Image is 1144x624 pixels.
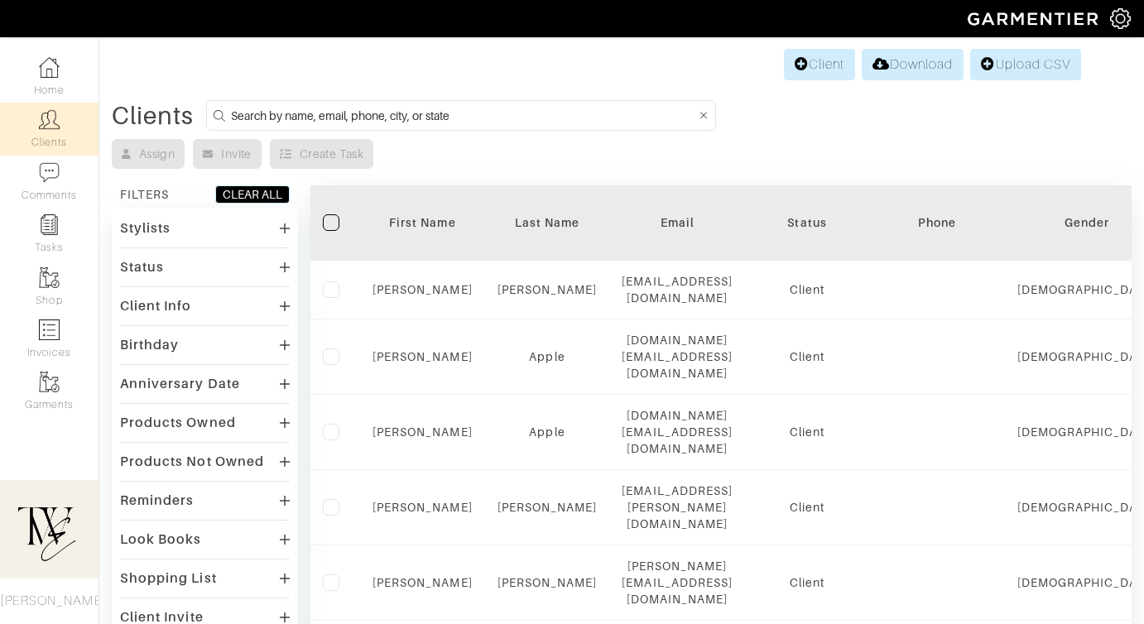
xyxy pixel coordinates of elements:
div: Client [757,348,857,365]
div: [EMAIL_ADDRESS][PERSON_NAME][DOMAIN_NAME] [622,482,733,532]
div: Reminders [120,492,194,509]
img: garmentier-logo-header-white-b43fb05a5012e4ada735d5af1a66efaba907eab6374d6393d1fbf88cb4ef424d.png [959,4,1110,33]
div: Products Not Owned [120,454,264,470]
a: Apple [529,350,565,363]
div: Birthday [120,337,179,353]
div: First Name [373,214,473,231]
img: dashboard-icon-dbcd8f5a0b271acd01030246c82b418ddd0df26cd7fceb0bd07c9910d44c42f6.png [39,57,60,78]
a: [PERSON_NAME] [373,350,473,363]
div: Client [757,424,857,440]
div: Client [757,499,857,516]
img: clients-icon-6bae9207a08558b7cb47a8932f037763ab4055f8c8b6bfacd5dc20c3e0201464.png [39,109,60,130]
input: Search by name, email, phone, city, or state [231,105,696,126]
div: Client Info [120,298,192,314]
div: Client [757,574,857,591]
div: [EMAIL_ADDRESS][DOMAIN_NAME] [622,273,733,306]
div: Phone [882,214,993,231]
div: Stylists [120,220,171,237]
div: Look Books [120,531,202,548]
div: CLEAR ALL [223,186,282,203]
img: comment-icon-a0a6a9ef722e966f86d9cbdc48e553b5cf19dbc54f86b18d962a5391bc8f6eb6.png [39,162,60,183]
a: [PERSON_NAME] [373,283,473,296]
div: Status [757,214,857,231]
th: Toggle SortBy [745,185,869,261]
a: [PERSON_NAME] [497,501,598,514]
a: [PERSON_NAME] [373,425,473,439]
div: [DOMAIN_NAME][EMAIL_ADDRESS][DOMAIN_NAME] [622,332,733,382]
div: FILTERS [120,186,169,203]
div: Status [120,259,164,276]
th: Toggle SortBy [360,185,485,261]
a: [PERSON_NAME] [373,501,473,514]
div: Email [622,214,733,231]
img: garments-icon-b7da505a4dc4fd61783c78ac3ca0ef83fa9d6f193b1c9dc38574b1d14d53ca28.png [39,372,60,392]
a: [PERSON_NAME] [497,576,598,589]
div: Last Name [497,214,598,231]
img: orders-icon-0abe47150d42831381b5fb84f609e132dff9fe21cb692f30cb5eec754e2cba89.png [39,319,60,340]
th: Toggle SortBy [485,185,610,261]
img: reminder-icon-8004d30b9f0a5d33ae49ab947aed9ed385cf756f9e5892f1edd6e32f2345188e.png [39,214,60,235]
img: gear-icon-white-bd11855cb880d31180b6d7d6211b90ccbf57a29d726f0c71d8c61bd08dd39cc2.png [1110,8,1131,29]
div: [DOMAIN_NAME][EMAIL_ADDRESS][DOMAIN_NAME] [622,407,733,457]
a: Client [784,49,855,80]
div: Products Owned [120,415,236,431]
a: Apple [529,425,565,439]
div: Clients [112,108,194,124]
a: Upload CSV [970,49,1081,80]
div: Shopping List [120,570,217,587]
div: [PERSON_NAME][EMAIL_ADDRESS][DOMAIN_NAME] [622,558,733,607]
a: Download [862,49,964,80]
img: garments-icon-b7da505a4dc4fd61783c78ac3ca0ef83fa9d6f193b1c9dc38574b1d14d53ca28.png [39,267,60,288]
a: [PERSON_NAME] [497,283,598,296]
div: Anniversary Date [120,376,240,392]
div: Client [757,281,857,298]
button: CLEAR ALL [215,185,290,204]
a: [PERSON_NAME] [373,576,473,589]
